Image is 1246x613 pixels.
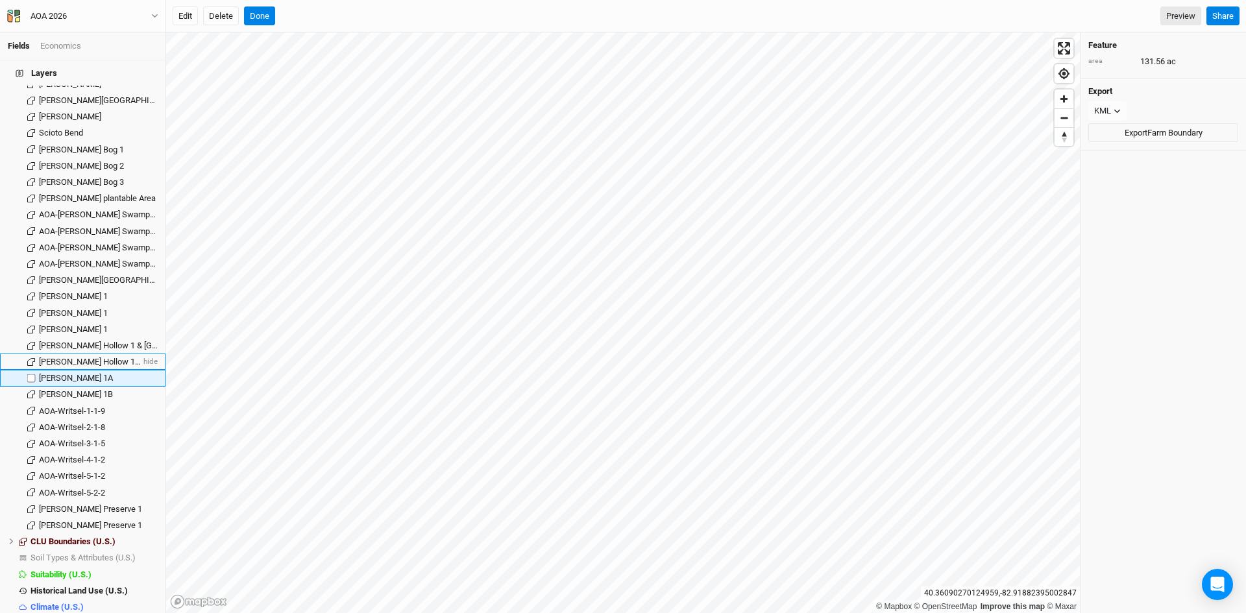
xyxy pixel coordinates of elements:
div: Historical Land Use (U.S.) [31,586,158,596]
div: 131.56 [1088,56,1238,67]
button: ExportFarm Boundary [1088,123,1238,143]
div: KML [1094,104,1111,117]
span: [PERSON_NAME] plantable Area [39,193,156,203]
div: area [1088,56,1134,66]
button: KML [1088,101,1127,121]
div: Scioto Bend [39,128,158,138]
span: AOA-Writsel-5-1-2 [39,471,105,481]
span: AOA-[PERSON_NAME] Swamp-1-4-11 [39,243,176,252]
div: AOA-Cackley Swamp-1-2-5 [39,210,158,220]
a: Mapbox logo [170,594,227,609]
div: Utzinger Bog 3 [39,177,158,187]
span: [PERSON_NAME][GEOGRAPHIC_DATA] [39,95,180,105]
div: AOA 2026 [31,10,67,23]
span: AOA-Writsel-1-1-9 [39,406,105,416]
span: AOA-Writsel-2-1-8 [39,422,105,432]
a: Preview [1160,6,1201,26]
div: Riddle Preserve 1 [39,520,158,531]
div: Wylie Ridge 1 [39,291,158,302]
div: Utzinger Bog 1 [39,145,158,155]
button: AOA 2026 [6,9,159,23]
div: Hintz Hollow 1 & Stone Canyon [39,357,141,367]
button: Enter fullscreen [1055,39,1073,58]
button: Share [1206,6,1240,26]
div: AOA-Writsel-4-1-2 [39,455,158,465]
canvas: Map [166,32,1080,613]
div: Poston 1B [39,389,158,400]
span: ac [1167,56,1176,67]
button: Delete [203,6,239,26]
span: AOA-[PERSON_NAME] Swamp-1-2-5 [39,210,171,219]
span: [PERSON_NAME][GEOGRAPHIC_DATA] [39,275,180,285]
span: Historical Land Use (U.S.) [31,586,128,595]
span: Suitability (U.S.) [31,570,92,579]
div: Poston 1A [39,373,158,383]
div: Scott Creek Falls [39,275,158,285]
span: [PERSON_NAME] Hollow 1 & [GEOGRAPHIC_DATA] [39,357,223,367]
button: Reset bearing to north [1055,127,1073,146]
span: [PERSON_NAME] Bog 2 [39,161,124,171]
span: [PERSON_NAME] Bog 1 [39,145,124,154]
button: Zoom out [1055,108,1073,127]
a: Improve this map [981,602,1045,611]
div: AOA-Writsel-5-2-2 [39,488,158,498]
a: Maxar [1047,602,1077,611]
span: AOA-[PERSON_NAME] Swamp-2-1-5 [39,259,171,269]
span: [PERSON_NAME] 1 [39,324,108,334]
span: [PERSON_NAME] 1A [39,373,113,383]
button: Done [244,6,275,26]
span: [PERSON_NAME] 1 [39,291,108,301]
div: Wylie Ridge 1 [39,324,158,335]
span: Scioto Bend [39,128,83,138]
span: [PERSON_NAME] Hollow 1 & [GEOGRAPHIC_DATA] [39,341,223,350]
span: AOA-Writsel-5-2-2 [39,488,105,498]
span: Soil Types & Attributes (U.S.) [31,553,136,562]
div: AOA-Cackley Swamp-2-1-5 [39,259,158,269]
span: AOA-Writsel-3-1-5 [39,439,105,448]
span: Reset bearing to north [1055,128,1073,146]
span: Climate (U.S.) [31,602,84,612]
a: Fields [8,41,30,51]
div: Climate (U.S.) [31,602,158,612]
div: Suitability (U.S.) [31,570,158,580]
span: [PERSON_NAME] 1 [39,308,108,318]
h4: Export [1088,86,1238,97]
div: AOA-Writsel-1-1-9 [39,406,158,416]
div: AOA-Cackley Swamp-1-3-8 [39,226,158,237]
button: Zoom in [1055,90,1073,108]
div: Darby Oaks [39,112,158,122]
h4: Feature [1088,40,1238,51]
div: AOA-Writsel-5-1-2 [39,471,158,481]
h4: Layers [8,60,158,86]
span: CLU Boundaries (U.S.) [31,536,116,546]
div: Darby Lakes Preserve [39,95,158,106]
a: OpenStreetMap [914,602,977,611]
div: Wylie Ridge 1 [39,308,158,319]
div: AOA-Writsel-2-1-8 [39,422,158,433]
span: [PERSON_NAME] [39,112,101,121]
div: Utzinger Bog 2 [39,161,158,171]
span: hide [141,354,158,370]
div: Elick plantable Area [39,193,158,204]
div: Economics [40,40,81,52]
div: Riddle Preserve 1 [39,504,158,514]
span: AOA-[PERSON_NAME] Swamp-1-3-8 [39,226,171,236]
div: CLU Boundaries (U.S.) [31,536,158,547]
span: Zoom out [1055,109,1073,127]
div: 40.36090270124959 , -82.91882395002847 [921,586,1080,600]
span: [PERSON_NAME] Preserve 1 [39,520,142,530]
span: [PERSON_NAME] Preserve 1 [39,504,142,514]
div: AOA-Writsel-3-1-5 [39,439,158,449]
span: [PERSON_NAME] 1B [39,389,113,399]
button: Find my location [1055,64,1073,83]
div: AOA-Cackley Swamp-1-4-11 [39,243,158,253]
a: Mapbox [876,602,912,611]
span: [PERSON_NAME] [39,79,101,89]
span: [PERSON_NAME] Bog 3 [39,177,124,187]
div: Hintz Hollow 1 & Stone Canyon [39,341,158,351]
span: AOA-Writsel-4-1-2 [39,455,105,464]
